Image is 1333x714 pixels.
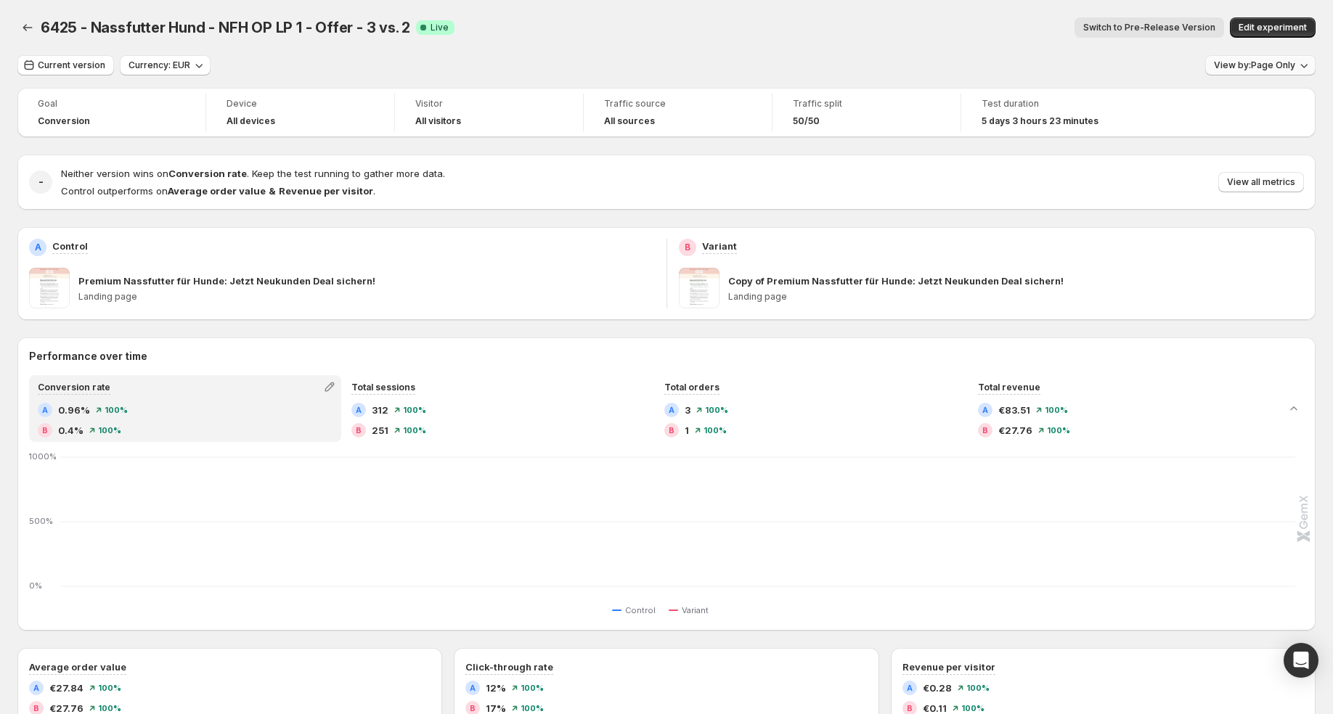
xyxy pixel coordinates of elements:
span: Control [625,604,656,616]
span: Switch to Pre-Release Version [1083,22,1215,33]
text: 0% [29,580,42,591]
span: 100 % [705,406,728,414]
span: 100 % [704,426,727,435]
span: Traffic split [793,98,940,110]
a: DeviceAll devices [227,97,374,128]
div: Open Intercom Messenger [1284,643,1318,678]
button: Currency: EUR [120,55,211,75]
button: Back [17,17,38,38]
h2: Performance over time [29,349,1304,364]
span: 3 [685,403,690,417]
p: Copy of Premium Nassfutter für Hunde: Jetzt Neukunden Deal sichern! [728,274,1064,288]
span: 100 % [403,406,426,414]
button: Switch to Pre-Release Version [1075,17,1224,38]
a: Traffic split50/50 [793,97,940,128]
span: View by: Page Only [1214,59,1295,71]
span: €0.28 [923,681,952,695]
span: 100 % [98,704,121,713]
h3: Revenue per visitor [902,660,995,674]
h2: A [33,684,39,692]
span: 100 % [105,406,128,414]
h2: B [669,426,674,435]
p: Control [52,239,88,253]
span: Test duration [982,98,1130,110]
h2: A [470,684,476,692]
h2: B [685,242,690,253]
h3: Average order value [29,660,126,674]
span: 312 [372,403,388,417]
h2: A [669,406,674,414]
h2: A [907,684,913,692]
a: GoalConversion [38,97,185,128]
span: Visitor [415,98,563,110]
strong: Average order value [168,185,266,197]
span: Live [431,22,449,33]
h2: B [33,704,39,713]
span: Conversion [38,115,90,127]
strong: & [269,185,276,197]
a: Test duration5 days 3 hours 23 minutes [982,97,1130,128]
span: 100 % [1045,406,1068,414]
span: 1 [685,423,689,438]
span: 100 % [521,704,544,713]
span: Traffic source [604,98,751,110]
span: 50/50 [793,115,820,127]
span: 251 [372,423,388,438]
span: View all metrics [1227,176,1295,188]
span: Device [227,98,374,110]
p: Variant [702,239,737,253]
h2: A [982,406,988,414]
span: Current version [38,59,105,71]
span: 100 % [98,684,121,692]
strong: Conversion rate [168,168,247,179]
span: 100 % [961,704,985,713]
h2: B [470,704,476,713]
h2: B [907,704,913,713]
span: 100 % [1047,426,1070,435]
h2: A [42,406,48,414]
button: View by:Page Only [1205,55,1316,75]
span: Variant [682,604,709,616]
span: Total revenue [978,382,1040,393]
span: 12% [486,681,506,695]
h2: B [982,426,988,435]
p: Landing page [78,291,655,303]
span: Conversion rate [38,382,110,393]
span: Edit experiment [1239,22,1307,33]
h4: All sources [604,115,655,127]
span: Total orders [664,382,720,393]
span: Goal [38,98,185,110]
span: Control outperforms on . [61,185,375,197]
text: 1000% [29,451,57,461]
span: €83.51 [998,403,1030,417]
h4: All devices [227,115,275,127]
h4: All visitors [415,115,461,127]
strong: Revenue per visitor [279,185,373,197]
button: Current version [17,55,114,75]
button: Edit experiment [1230,17,1316,38]
p: Landing page [728,291,1305,303]
span: 0.4% [58,423,83,438]
span: Currency: EUR [129,59,190,71]
span: 100 % [403,426,426,435]
a: Traffic sourceAll sources [604,97,751,128]
button: Control [612,602,661,619]
h2: A [35,242,41,253]
h2: B [42,426,48,435]
span: 100 % [521,684,544,692]
a: VisitorAll visitors [415,97,563,128]
span: 100 % [98,426,121,435]
h3: Click-through rate [465,660,553,674]
button: View all metrics [1218,172,1304,192]
h2: - [38,175,44,189]
p: Premium Nassfutter für Hunde: Jetzt Neukunden Deal sichern! [78,274,375,288]
span: 5 days 3 hours 23 minutes [982,115,1098,127]
span: 0.96% [58,403,90,417]
text: 500% [29,516,53,526]
span: Neither version wins on . Keep the test running to gather more data. [61,168,445,179]
span: 100 % [966,684,990,692]
button: Collapse chart [1284,398,1304,419]
img: Copy of Premium Nassfutter für Hunde: Jetzt Neukunden Deal sichern! [679,268,720,308]
span: 6425 - Nassfutter Hund - NFH OP LP 1 - Offer - 3 vs. 2 [41,19,410,36]
h2: A [356,406,362,414]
